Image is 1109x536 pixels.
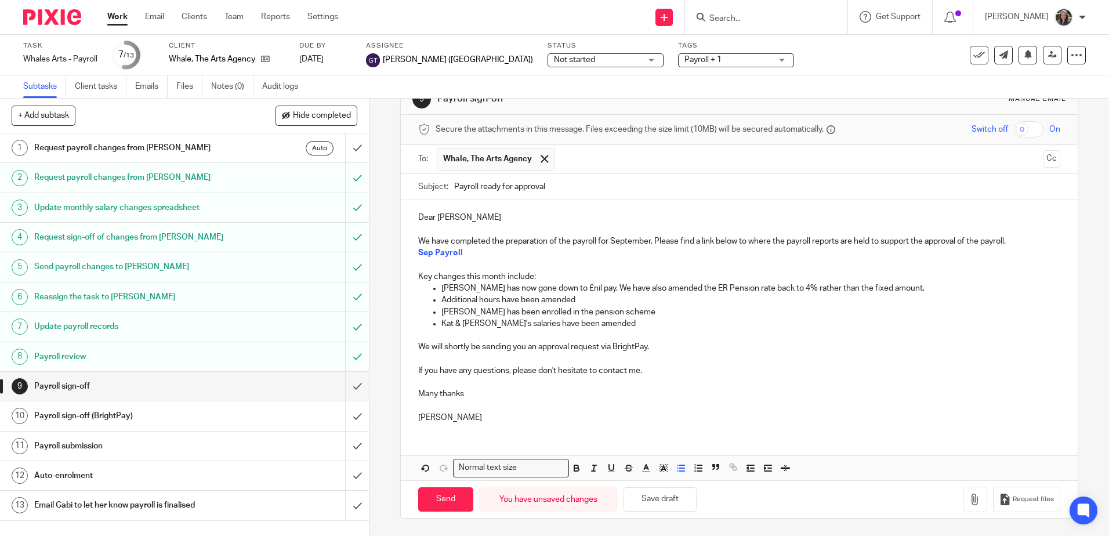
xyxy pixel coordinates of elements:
[441,283,1060,294] p: [PERSON_NAME] has now gone down to £nil pay. We have also amended the ER Pension rate back to 4% ...
[708,14,813,24] input: Search
[12,438,28,454] div: 11
[182,11,207,23] a: Clients
[418,249,463,257] a: Sep Payroll
[293,111,351,121] span: Hide completed
[34,288,234,306] h1: Reassign the task to [PERSON_NAME]
[23,41,97,50] label: Task
[135,75,168,98] a: Emails
[441,306,1060,318] p: [PERSON_NAME] has been enrolled in the pension scheme
[456,462,519,474] span: Normal text size
[107,11,128,23] a: Work
[1013,495,1054,504] span: Request files
[176,75,202,98] a: Files
[23,9,81,25] img: Pixie
[993,487,1060,513] button: Request files
[972,124,1008,135] span: Switch off
[306,141,334,155] div: Auto
[1043,150,1060,168] button: Cc
[169,53,255,65] p: Whale, The Arts Agency
[366,41,533,50] label: Assignee
[985,11,1049,23] p: [PERSON_NAME]
[75,75,126,98] a: Client tasks
[12,378,28,394] div: 9
[418,365,1060,376] p: If you have any questions, please don't hesitate to contact me.
[624,487,697,512] button: Save draft
[436,124,824,135] span: Secure the attachments in this message. Files exceeding the size limit (10MB) will be secured aut...
[12,200,28,216] div: 3
[441,294,1060,306] p: Additional hours have been amended
[418,212,1060,223] p: Dear [PERSON_NAME]
[124,52,134,59] small: /13
[12,497,28,513] div: 13
[453,459,569,477] div: Search for option
[12,170,28,186] div: 2
[678,41,794,50] label: Tags
[12,229,28,245] div: 4
[418,388,1060,400] p: Many thanks
[441,318,1060,329] p: Kat & [PERSON_NAME]'s salaries have been amended
[34,229,234,246] h1: Request sign-off of changes from [PERSON_NAME]
[276,106,357,125] button: Hide completed
[12,318,28,335] div: 7
[479,487,618,512] div: You have unsaved changes
[383,54,533,66] span: [PERSON_NAME] ([GEOGRAPHIC_DATA])
[412,90,431,108] div: 9
[12,349,28,365] div: 8
[262,75,307,98] a: Audit logs
[520,462,562,474] input: Search for option
[145,11,164,23] a: Email
[261,11,290,23] a: Reports
[418,341,1060,353] p: We will shortly be sending you an approval request via BrightPay.
[418,271,1060,283] p: Key changes this month include:
[12,289,28,305] div: 6
[34,258,234,276] h1: Send payroll changes to [PERSON_NAME]
[12,106,75,125] button: + Add subtask
[23,75,66,98] a: Subtasks
[418,412,1060,423] p: [PERSON_NAME]
[418,487,473,512] input: Send
[366,53,380,67] img: svg%3E
[437,93,764,105] h1: Payroll sign-off
[23,53,97,65] div: Whales Arts - Payroll
[418,236,1060,247] p: We have completed the preparation of the payroll for September. Please find a link below to where...
[34,497,234,514] h1: Email Gabi to let her know payroll is finalised
[12,468,28,484] div: 12
[34,169,234,186] h1: Request payroll changes from [PERSON_NAME]
[211,75,253,98] a: Notes (0)
[34,139,234,157] h1: Request payroll changes from [PERSON_NAME]
[34,407,234,425] h1: Payroll sign-off (BrightPay)
[12,259,28,276] div: 5
[1054,8,1073,27] img: Profile%20photo.jpg
[418,181,448,193] label: Subject:
[34,378,234,395] h1: Payroll sign-off
[34,199,234,216] h1: Update monthly salary changes spreadsheet
[418,153,431,165] label: To:
[299,55,324,63] span: [DATE]
[34,467,234,484] h1: Auto-enrolment
[1049,124,1060,135] span: On
[548,41,664,50] label: Status
[34,318,234,335] h1: Update payroll records
[34,348,234,365] h1: Payroll review
[554,56,595,64] span: Not started
[224,11,244,23] a: Team
[876,13,920,21] span: Get Support
[443,153,532,165] span: Whale, The Arts Agency
[12,140,28,156] div: 1
[307,11,338,23] a: Settings
[34,437,234,455] h1: Payroll submission
[118,48,134,61] div: 7
[299,41,351,50] label: Due by
[12,408,28,424] div: 10
[684,56,722,64] span: Payroll + 1
[1009,95,1066,104] div: Manual email
[169,41,285,50] label: Client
